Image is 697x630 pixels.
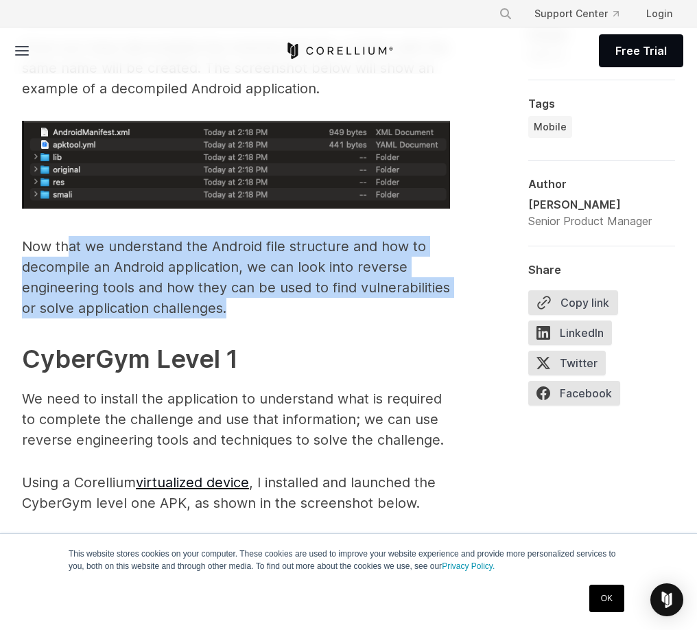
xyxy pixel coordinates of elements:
a: Login [635,1,683,26]
span: LinkedIn [528,320,612,345]
button: Copy link [528,290,618,315]
strong: CyberGym Level 1 [22,344,238,374]
a: Privacy Policy. [442,561,495,571]
span: Twitter [528,351,606,375]
div: Open Intercom Messenger [650,583,683,616]
span: Facebook [528,381,620,406]
a: Facebook [528,381,628,411]
a: Twitter [528,351,614,381]
a: OK [589,585,624,612]
a: LinkedIn [528,320,620,351]
div: Share [528,263,675,277]
button: Search [493,1,518,26]
span: Mobile [534,120,567,134]
p: This website stores cookies on your computer. These cookies are used to improve your website expe... [69,548,628,572]
p: We need to install the application to understand what is required to complete the challenge and u... [22,388,450,450]
a: Mobile [528,116,572,138]
p: Using a Corellium , I installed and launched the CyberGym level one APK, as shown in the screensh... [22,472,450,513]
a: virtualized device [136,474,249,491]
a: Corellium Home [285,43,394,59]
img: Example of a decompiled android application. [22,121,450,208]
div: Senior Product Manager [528,213,652,229]
span: Free Trial [615,43,667,59]
a: Free Trial [599,34,683,67]
p: Now that we understand the Android file structure and how to decompile an Android application, we... [22,236,450,318]
div: Author [528,177,675,191]
div: [PERSON_NAME] [528,196,652,213]
div: Navigation Menu [488,1,683,26]
a: Support Center [523,1,630,26]
div: Tags [528,97,675,110]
